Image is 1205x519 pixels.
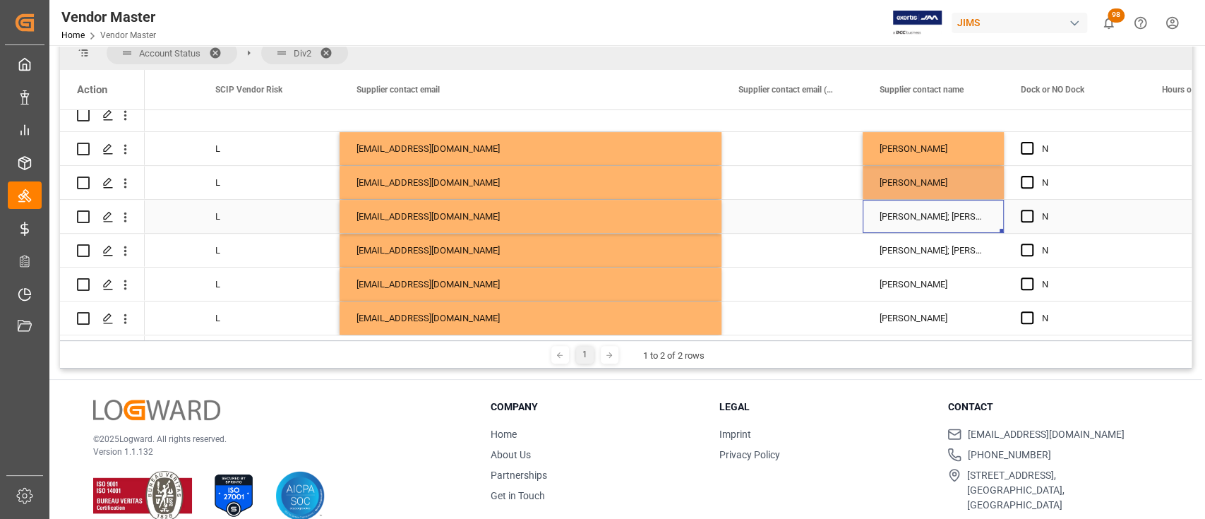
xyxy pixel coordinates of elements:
a: Get in Touch [491,490,545,501]
div: [EMAIL_ADDRESS][DOMAIN_NAME] [340,166,721,199]
div: Action [77,83,107,96]
div: Press SPACE to select this row. [60,335,145,369]
a: Home [491,429,517,440]
div: JIMS [952,13,1087,33]
div: N [1042,302,1128,335]
div: Press SPACE to select this row. [60,302,145,335]
span: Div2 [294,48,311,59]
div: [PERSON_NAME] [863,302,1004,335]
span: Supplier contact email (CCed) [738,85,833,95]
img: Logward Logo [93,400,220,420]
a: About Us [491,449,531,460]
div: L [215,201,323,233]
div: [EMAIL_ADDRESS][DOMAIN_NAME] [340,132,721,165]
span: Supplier contact name [880,85,964,95]
button: JIMS [952,9,1093,36]
div: [PERSON_NAME] [863,132,1004,165]
p: © 2025 Logward. All rights reserved. [93,433,455,446]
div: L [215,302,323,335]
div: [EMAIL_ADDRESS][DOMAIN_NAME] [340,335,721,369]
div: Press SPACE to select this row. [60,268,145,302]
a: Imprint [719,429,751,440]
a: Home [61,30,85,40]
div: L [215,268,323,301]
a: Partnerships [491,470,547,481]
a: Privacy Policy [719,449,780,460]
div: L [215,234,323,267]
div: N [1042,268,1128,301]
span: [STREET_ADDRESS], [GEOGRAPHIC_DATA], [GEOGRAPHIC_DATA] [967,468,1158,513]
span: [PHONE_NUMBER] [967,448,1050,463]
div: [EMAIL_ADDRESS][DOMAIN_NAME] [340,234,721,267]
span: SCIP Vendor Risk [215,85,282,95]
p: Version 1.1.132 [93,446,455,458]
div: [PERSON_NAME] [863,335,1004,369]
div: Vendor Master [61,6,156,28]
div: Press SPACE to select this row. [60,234,145,268]
img: Exertis%20JAM%20-%20Email%20Logo.jpg_1722504956.jpg [893,11,942,35]
div: N [1042,201,1128,233]
div: Press SPACE to select this row. [60,98,145,132]
h3: Company [491,400,702,414]
div: Press SPACE to select this row. [60,166,145,200]
div: Press SPACE to select this row. [60,132,145,166]
div: L [215,133,323,165]
h3: Legal [719,400,930,414]
span: Supplier contact email [356,85,440,95]
div: [EMAIL_ADDRESS][DOMAIN_NAME] [340,268,721,301]
div: [PERSON_NAME] [863,268,1004,301]
button: show 98 new notifications [1093,7,1125,39]
div: Press SPACE to select this row. [60,200,145,234]
span: 98 [1108,8,1125,23]
span: Dock or NO Dock [1021,85,1084,95]
div: [PERSON_NAME]; [PERSON_NAME] [863,234,1004,267]
div: N [1042,167,1128,199]
div: [PERSON_NAME] [863,166,1004,199]
div: L [215,167,323,199]
div: [EMAIL_ADDRESS][DOMAIN_NAME] [340,302,721,335]
h3: Contact [947,400,1158,414]
span: Account Status [139,48,200,59]
div: 1 [576,346,594,364]
div: [EMAIL_ADDRESS][DOMAIN_NAME] [340,200,721,233]
div: [PERSON_NAME]; [PERSON_NAME] [863,200,1004,233]
span: [EMAIL_ADDRESS][DOMAIN_NAME] [967,427,1124,442]
div: N [1042,133,1128,165]
div: N [1042,234,1128,267]
div: 1 to 2 of 2 rows [643,349,705,363]
button: Help Center [1125,7,1156,39]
